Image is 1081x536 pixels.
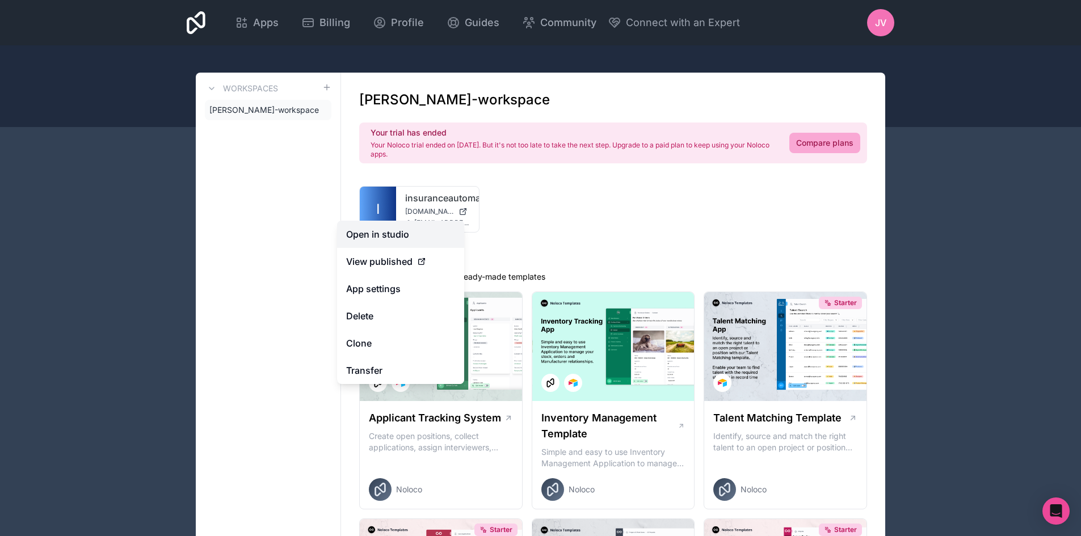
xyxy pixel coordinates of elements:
[209,104,319,116] span: [PERSON_NAME]-workspace
[205,100,331,120] a: [PERSON_NAME]-workspace
[376,200,380,218] span: I
[369,410,501,426] h1: Applicant Tracking System
[490,525,512,534] span: Starter
[337,248,464,275] a: View published
[337,302,464,330] button: Delete
[391,15,424,31] span: Profile
[1042,497,1070,525] div: Open Intercom Messenger
[360,187,396,232] a: I
[292,10,359,35] a: Billing
[741,484,767,495] span: Noloco
[875,16,886,29] span: JV
[359,271,867,282] p: Get started with one of our ready-made templates
[834,525,857,534] span: Starter
[337,357,464,384] a: Transfer
[405,191,470,205] a: insuranceautomationsolutions
[359,251,867,269] h1: Templates
[364,10,433,35] a: Profile
[541,410,678,442] h1: Inventory Management Template
[396,484,422,495] span: Noloco
[226,10,288,35] a: Apps
[319,15,350,31] span: Billing
[713,410,842,426] h1: Talent Matching Template
[438,10,508,35] a: Guides
[405,207,470,216] a: [DOMAIN_NAME]
[789,133,860,153] a: Compare plans
[541,446,685,469] p: Simple and easy to use Inventory Management Application to manage your stock, orders and Manufact...
[540,15,596,31] span: Community
[371,127,776,138] h2: Your trial has ended
[569,484,595,495] span: Noloco
[223,83,278,94] h3: Workspaces
[253,15,279,31] span: Apps
[608,15,740,31] button: Connect with an Expert
[834,298,857,307] span: Starter
[346,255,413,268] span: View published
[359,91,550,109] h1: [PERSON_NAME]-workspace
[569,378,578,387] img: Airtable Logo
[713,431,857,453] p: Identify, source and match the right talent to an open project or position with our Talent Matchi...
[371,141,776,159] p: Your Noloco trial ended on [DATE]. But it's not too late to take the next step. Upgrade to a paid...
[337,330,464,357] a: Clone
[513,10,605,35] a: Community
[414,218,470,227] span: [EMAIL_ADDRESS][DOMAIN_NAME]
[405,207,454,216] span: [DOMAIN_NAME]
[205,82,278,95] a: Workspaces
[626,15,740,31] span: Connect with an Expert
[337,275,464,302] a: App settings
[337,221,464,248] a: Open in studio
[465,15,499,31] span: Guides
[369,431,513,453] p: Create open positions, collect applications, assign interviewers, centralise candidate feedback a...
[718,378,727,387] img: Airtable Logo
